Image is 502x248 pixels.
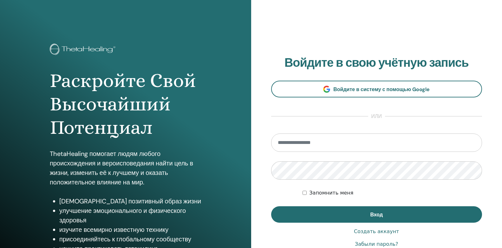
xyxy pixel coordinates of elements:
ya-tr-span: изучите всемирно известную технику [59,226,168,234]
ya-tr-span: Вход [370,211,383,218]
ya-tr-span: Войдите в свою учётную запись [284,55,469,71]
a: Создать аккаунт [354,228,399,235]
ya-tr-span: Раскройте Свой Высочайший Потенциал [50,69,196,139]
ya-tr-span: улучшение эмоционального и физического здоровья [59,207,186,224]
ya-tr-span: [DEMOGRAPHIC_DATA] позитивный образ жизни [59,197,201,205]
ya-tr-span: или [371,113,382,120]
ya-tr-span: Войдите в систему с помощью Google [333,86,430,93]
ya-tr-span: ThetaHealing помогает людям любого происхождения и вероисповедания найти цель в жизни, изменить е... [50,150,193,186]
ya-tr-span: Создать аккаунт [354,228,399,234]
a: Забыли пароль? [355,240,398,248]
ya-tr-span: присоединяйтесь к глобальному сообществу [59,235,191,243]
ya-tr-span: Запомнить меня [309,190,353,196]
a: Войдите в систему с помощью Google [271,81,482,97]
button: Вход [271,206,482,223]
div: Сохраняйте мою аутентификацию на неопределённый срок или до тех пор, пока я не выйду из системы в... [303,189,482,197]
